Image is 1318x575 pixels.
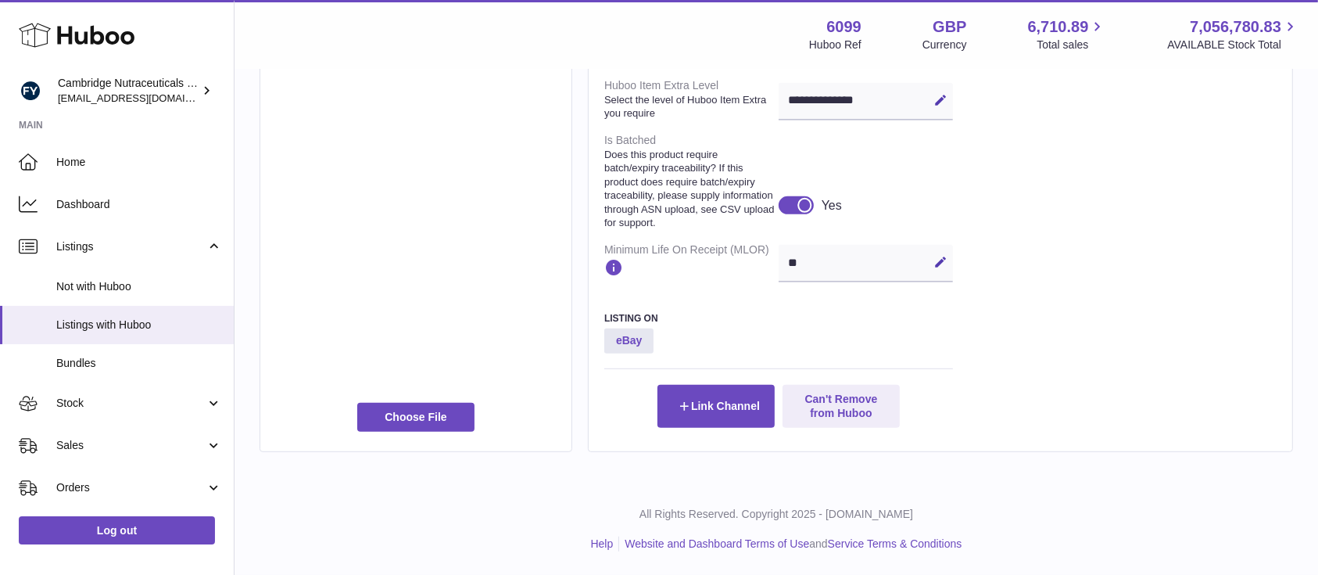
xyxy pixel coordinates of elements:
[604,72,779,127] dt: Huboo Item Extra Level
[625,537,809,550] a: Website and Dashboard Terms of Use
[1028,16,1107,52] a: 6,710.89 Total sales
[922,38,967,52] div: Currency
[604,127,779,236] dt: Is Batched
[1028,16,1089,38] span: 6,710.89
[809,38,861,52] div: Huboo Ref
[1167,16,1299,52] a: 7,056,780.83 AVAILABLE Stock Total
[56,438,206,453] span: Sales
[19,79,42,102] img: internalAdmin-6099@internal.huboo.com
[604,236,779,289] dt: Minimum Life On Receipt (MLOR)
[591,537,614,550] a: Help
[56,239,206,254] span: Listings
[828,537,962,550] a: Service Terms & Conditions
[56,396,206,411] span: Stock
[1190,16,1281,38] span: 7,056,780.83
[56,279,222,294] span: Not with Huboo
[247,507,1305,522] p: All Rights Reserved. Copyright 2025 - [DOMAIN_NAME]
[604,329,654,354] strong: eBay
[1167,38,1299,52] span: AVAILABLE Stock Total
[56,356,222,371] span: Bundles
[1037,38,1106,52] span: Total sales
[822,197,842,214] div: Yes
[58,76,199,106] div: Cambridge Nutraceuticals Ltd
[56,318,222,332] span: Listings with Huboo
[657,385,775,427] button: Link Channel
[933,16,966,38] strong: GBP
[56,480,206,495] span: Orders
[604,93,775,120] strong: Select the level of Huboo Item Extra you require
[19,516,215,544] a: Log out
[56,155,222,170] span: Home
[604,312,953,325] h3: Listing On
[826,16,861,38] strong: 6099
[783,385,900,427] button: Can't Remove from Huboo
[604,148,775,230] strong: Does this product require batch/expiry traceability? If this product does require batch/expiry tr...
[58,92,230,104] span: [EMAIL_ADDRESS][DOMAIN_NAME]
[357,403,475,431] span: Choose File
[56,197,222,212] span: Dashboard
[619,537,962,552] li: and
